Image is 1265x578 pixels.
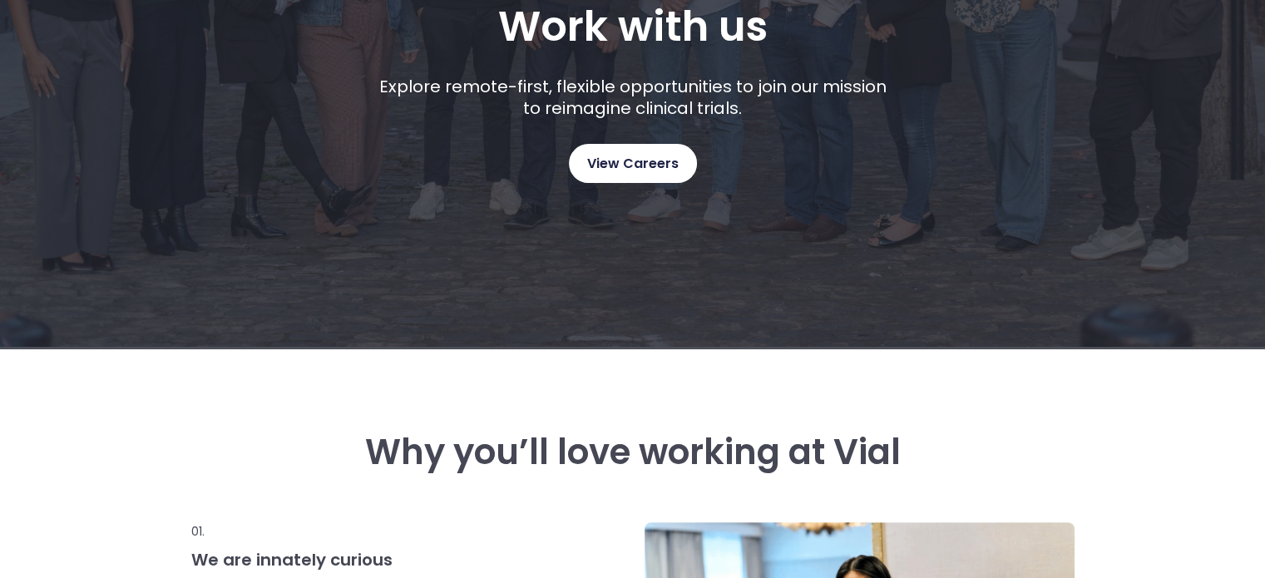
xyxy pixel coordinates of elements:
[373,76,892,119] p: Explore remote-first, flexible opportunities to join our mission to reimagine clinical trials.
[191,432,1075,472] h3: Why you’ll love working at Vial
[498,2,768,51] h1: Work with us
[587,153,679,175] span: View Careers
[569,144,697,183] a: View Careers
[191,522,576,541] p: 01.
[191,549,576,571] h3: We are innately curious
